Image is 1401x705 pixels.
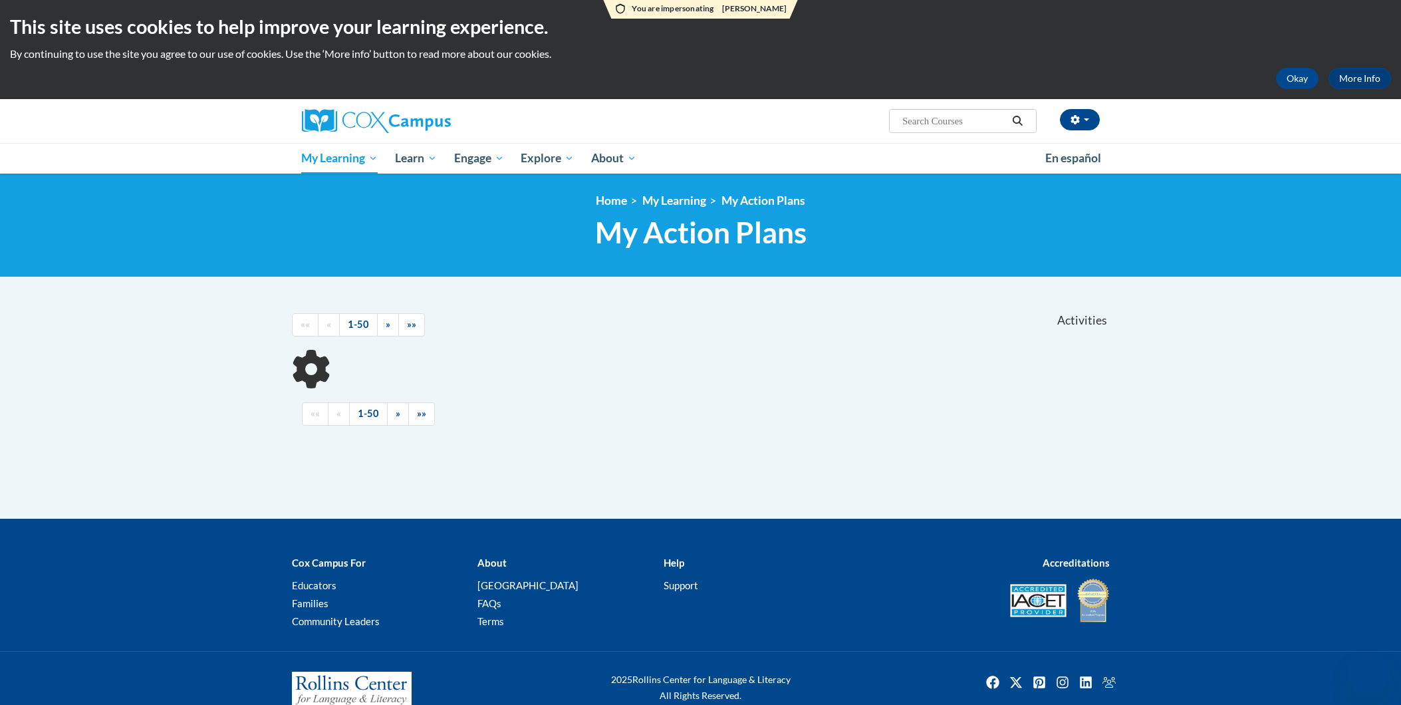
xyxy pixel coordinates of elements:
[395,150,437,166] span: Learn
[1060,109,1100,130] button: Account Settings
[1043,557,1110,569] b: Accreditations
[301,319,310,330] span: ««
[1052,672,1073,693] img: Instagram icon
[292,597,328,609] a: Families
[591,150,636,166] span: About
[311,408,320,419] span: ««
[398,313,425,337] a: End
[1029,672,1050,693] a: Pinterest
[596,194,627,208] a: Home
[512,143,582,174] a: Explore
[386,319,390,330] span: »
[1029,672,1050,693] img: Pinterest icon
[582,143,645,174] a: About
[642,194,706,208] a: My Learning
[477,579,578,591] a: [GEOGRAPHIC_DATA]
[417,408,426,419] span: »»
[1005,672,1027,693] a: Twitter
[611,674,632,685] span: 2025
[1045,151,1101,165] span: En español
[339,313,378,337] a: 1-50
[721,194,805,208] a: My Action Plans
[293,143,387,174] a: My Learning
[901,113,1007,129] input: Search Courses
[292,313,318,337] a: Begining
[982,672,1003,693] a: Facebook
[292,579,336,591] a: Educators
[282,143,1120,174] div: Main menu
[1007,113,1027,129] button: Search
[328,402,350,426] a: Previous
[1075,672,1096,693] a: Linkedin
[10,13,1391,40] h2: This site uses cookies to help improve your learning experience.
[1057,313,1107,328] span: Activities
[302,109,451,133] img: Cox Campus
[292,557,366,569] b: Cox Campus For
[407,319,416,330] span: »»
[477,557,507,569] b: About
[336,408,341,419] span: «
[302,109,555,133] a: Cox Campus
[301,150,378,166] span: My Learning
[377,313,399,337] a: Next
[326,319,331,330] span: «
[1010,584,1067,617] img: Accredited IACET® Provider
[1052,672,1073,693] a: Instagram
[408,402,435,426] a: End
[1276,68,1319,89] button: Okay
[349,402,388,426] a: 1-50
[561,672,840,704] div: Rollins Center for Language & Literacy All Rights Reserved.
[664,579,698,591] a: Support
[1098,672,1120,693] a: Facebook Group
[477,597,501,609] a: FAQs
[664,557,684,569] b: Help
[302,402,328,426] a: Begining
[396,408,400,419] span: »
[521,150,574,166] span: Explore
[1077,577,1110,624] img: IDA® Accredited
[1348,652,1390,694] iframe: Button to launch messaging window
[1037,144,1110,172] a: En español
[595,215,807,250] span: My Action Plans
[1329,68,1391,89] a: More Info
[387,402,409,426] a: Next
[1098,672,1120,693] img: Facebook group icon
[292,615,380,627] a: Community Leaders
[477,615,504,627] a: Terms
[982,672,1003,693] img: Facebook icon
[1075,672,1096,693] img: LinkedIn icon
[446,143,513,174] a: Engage
[10,47,1391,61] p: By continuing to use the site you agree to our use of cookies. Use the ‘More info’ button to read...
[386,143,446,174] a: Learn
[318,313,340,337] a: Previous
[1005,672,1027,693] img: Twitter icon
[454,150,504,166] span: Engage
